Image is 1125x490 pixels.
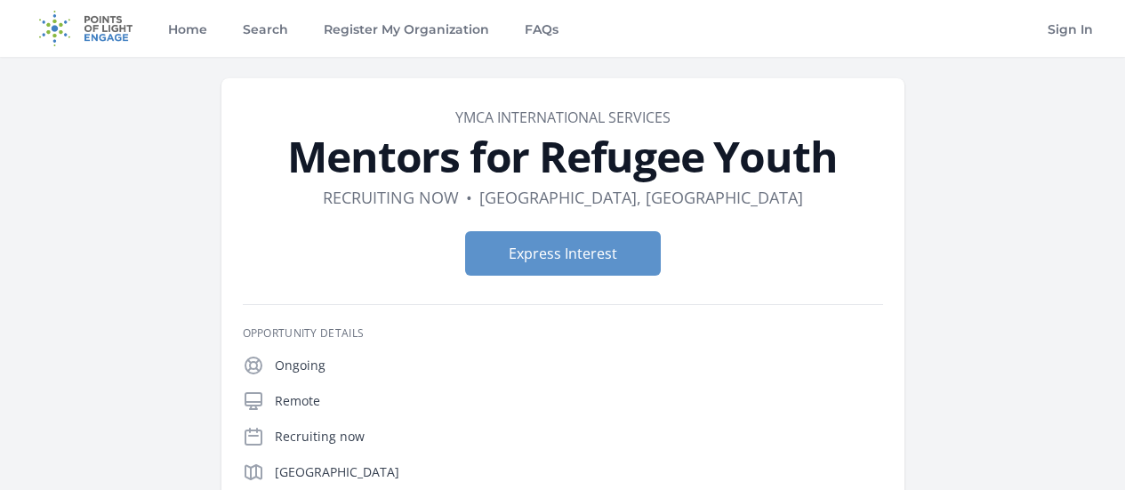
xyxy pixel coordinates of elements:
dd: [GEOGRAPHIC_DATA], [GEOGRAPHIC_DATA] [479,185,803,210]
h1: Mentors for Refugee Youth [243,135,883,178]
h3: Opportunity Details [243,326,883,341]
button: Express Interest [465,231,661,276]
p: Remote [275,392,883,410]
p: Recruiting now [275,428,883,446]
div: • [466,185,472,210]
dd: Recruiting now [323,185,459,210]
p: [GEOGRAPHIC_DATA] [275,463,883,481]
a: YMCA International Services [455,108,671,127]
p: Ongoing [275,357,883,374]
